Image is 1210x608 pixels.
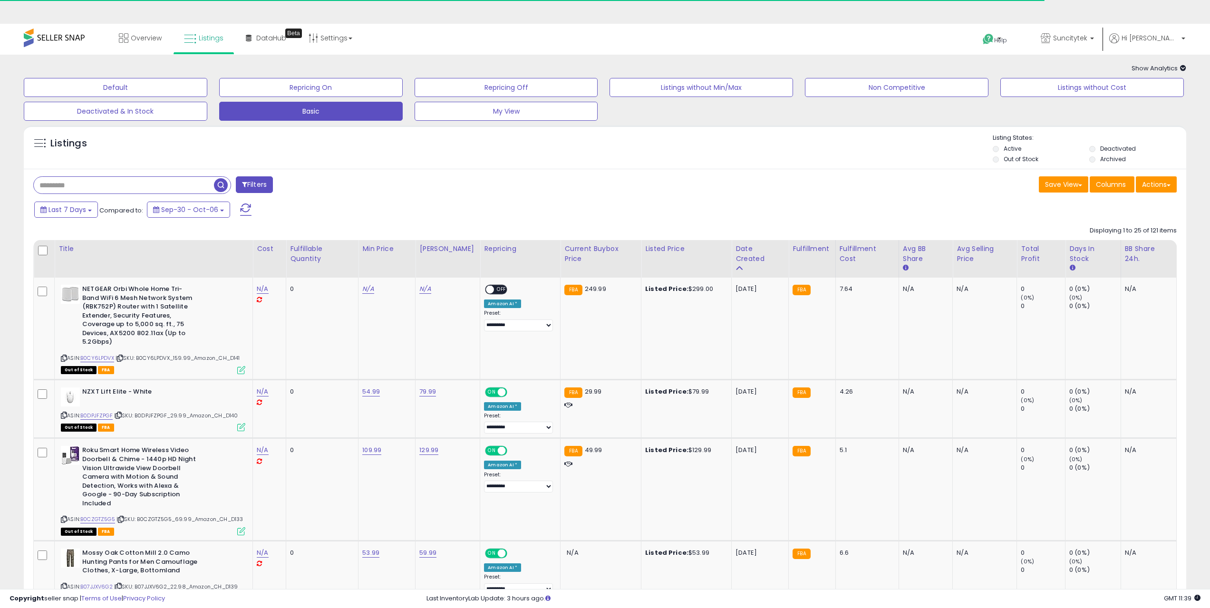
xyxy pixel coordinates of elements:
[1021,566,1065,574] div: 0
[116,515,243,523] span: | SKU: B0CZGTZ5G5_69.99_Amazon_CH_D133
[362,387,380,396] a: 54.99
[840,244,895,264] div: Fulfillment Cost
[24,102,207,121] button: Deactivated & In Stock
[116,354,240,362] span: | SKU: B0CY6LPDVX_159.99_Amazon_CH_D141
[1021,285,1065,293] div: 0
[61,424,97,432] span: All listings that are currently out of stock and unavailable for purchase on Amazon
[903,264,909,272] small: Avg BB Share.
[61,387,80,406] img: 21BkMLGUHrL._SL40_.jpg
[982,33,994,45] i: Get Help
[1021,455,1034,463] small: (0%)
[840,446,891,454] div: 5.1
[80,515,115,523] a: B0CZGTZ5G5
[1021,244,1061,264] div: Total Profit
[1034,24,1101,55] a: Suncitytek
[10,594,44,603] strong: Copyright
[1096,180,1126,189] span: Columns
[257,284,268,294] a: N/A
[80,354,114,362] a: B0CY6LPDVX
[1000,78,1184,97] button: Listings without Cost
[805,78,988,97] button: Non Competitive
[840,549,891,557] div: 6.6
[415,102,598,121] button: My View
[290,446,351,454] div: 0
[24,78,207,97] button: Default
[645,548,688,557] b: Listed Price:
[645,244,727,254] div: Listed Price
[256,33,286,43] span: DataHub
[1100,145,1136,153] label: Deactivated
[903,549,945,557] div: N/A
[50,137,87,150] h5: Listings
[290,549,351,557] div: 0
[426,594,1200,603] div: Last InventoryLab Update: 3 hours ago.
[34,202,98,218] button: Last 7 Days
[1021,302,1065,310] div: 0
[645,284,688,293] b: Listed Price:
[236,176,273,193] button: Filters
[98,366,114,374] span: FBA
[645,549,724,557] div: $53.99
[98,424,114,432] span: FBA
[48,205,86,214] span: Last 7 Days
[1021,294,1034,301] small: (0%)
[112,24,169,52] a: Overview
[564,446,582,456] small: FBA
[903,244,949,264] div: Avg BB Share
[486,550,498,558] span: ON
[301,24,359,52] a: Settings
[81,594,122,603] a: Terms of Use
[82,446,198,510] b: Roku Smart Home Wireless Video Doorbell & Chime - 1440p HD Night Vision Ultrawide View Doorbell C...
[290,244,354,264] div: Fulfillable Quantity
[80,412,113,420] a: B0DPJFZPGF
[957,387,1009,396] div: N/A
[161,205,218,214] span: Sep-30 - Oct-06
[484,574,553,595] div: Preset:
[564,387,582,398] small: FBA
[506,388,521,396] span: OFF
[419,244,476,254] div: [PERSON_NAME]
[362,548,379,558] a: 53.99
[645,445,688,454] b: Listed Price:
[1069,244,1116,264] div: Days In Stock
[994,36,1007,44] span: Help
[1069,387,1120,396] div: 0 (0%)
[975,26,1026,55] a: Help
[486,447,498,455] span: ON
[793,549,810,559] small: FBA
[257,244,282,254] div: Cost
[1069,285,1120,293] div: 0 (0%)
[903,387,945,396] div: N/A
[484,563,521,572] div: Amazon AI *
[645,387,724,396] div: $79.99
[1004,155,1038,163] label: Out of Stock
[736,549,774,557] div: [DATE]
[564,285,582,295] small: FBA
[1053,33,1087,43] span: Suncitytek
[484,413,553,434] div: Preset:
[484,402,521,411] div: Amazon AI *
[585,284,606,293] span: 249.99
[1132,64,1186,73] span: Show Analytics
[903,446,945,454] div: N/A
[257,548,268,558] a: N/A
[484,461,521,469] div: Amazon AI *
[484,244,556,254] div: Repricing
[1069,405,1120,413] div: 0 (0%)
[80,583,113,591] a: B07JJXV6G2
[840,285,891,293] div: 7.64
[1069,294,1083,301] small: (0%)
[1125,549,1169,557] div: N/A
[1164,594,1200,603] span: 2025-10-14 11:39 GMT
[793,387,810,398] small: FBA
[1021,463,1065,472] div: 0
[1021,396,1034,404] small: (0%)
[61,285,80,304] img: 21DI8UpPZGL._SL40_.jpg
[61,285,245,373] div: ASIN:
[486,388,498,396] span: ON
[61,366,97,374] span: All listings that are currently out of stock and unavailable for purchase on Amazon
[131,33,162,43] span: Overview
[257,387,268,396] a: N/A
[419,548,436,558] a: 59.99
[736,285,774,293] div: [DATE]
